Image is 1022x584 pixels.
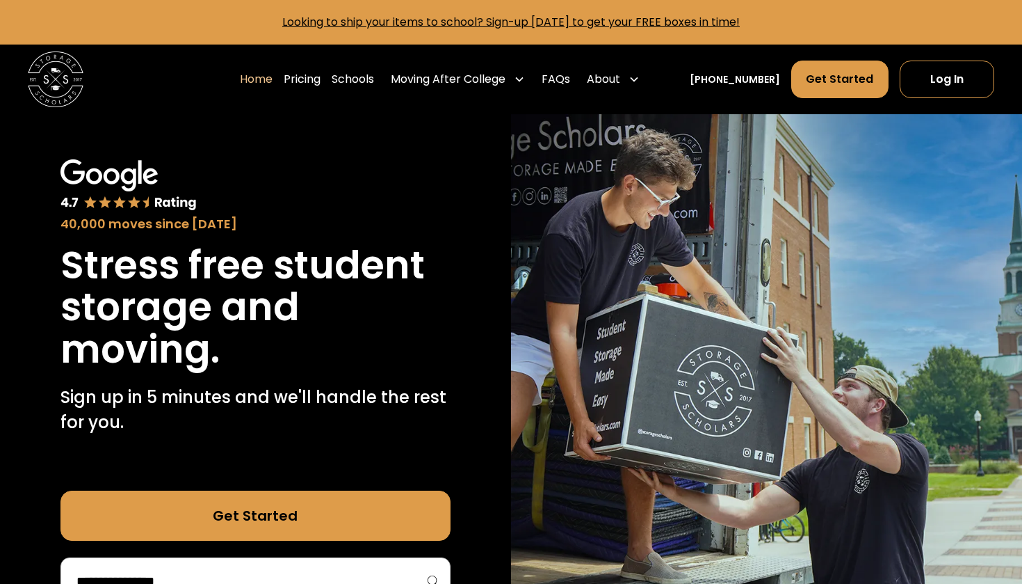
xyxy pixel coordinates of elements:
h1: Stress free student storage and moving. [60,244,451,371]
a: [PHONE_NUMBER] [690,72,780,87]
div: Moving After College [385,60,530,99]
div: About [581,60,645,99]
a: Log In [900,61,994,98]
img: Storage Scholars main logo [28,52,83,107]
div: 40,000 moves since [DATE] [60,214,451,233]
img: Google 4.7 star rating [60,159,197,212]
div: Moving After College [391,71,505,88]
a: Get Started [60,491,451,541]
a: Pricing [284,60,321,99]
a: home [28,52,83,107]
a: Looking to ship your items to school? Sign-up [DATE] to get your FREE boxes in time! [282,14,740,30]
a: Get Started [791,61,888,98]
a: FAQs [542,60,570,99]
a: Home [240,60,273,99]
a: Schools [332,60,374,99]
p: Sign up in 5 minutes and we'll handle the rest for you. [60,385,451,435]
div: About [587,71,620,88]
